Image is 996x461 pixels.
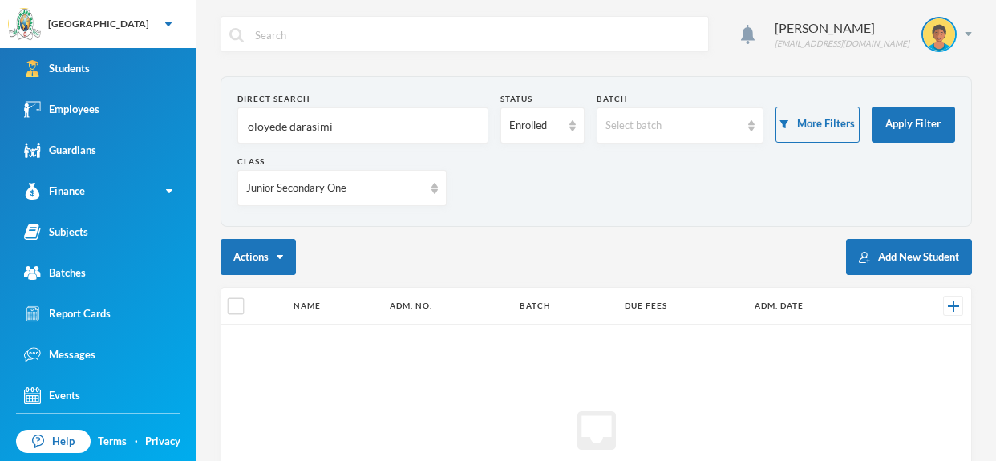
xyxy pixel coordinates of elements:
[229,28,244,42] img: search
[775,107,859,143] button: More Filters
[246,108,480,144] input: Name, Admin No, Phone number, Email Address
[253,17,700,53] input: Search
[24,346,95,363] div: Messages
[500,93,584,105] div: Status
[246,180,423,196] div: Junior Secondary One
[747,288,891,325] th: Adm. Date
[145,434,180,450] a: Privacy
[24,224,88,241] div: Subjects
[775,38,909,50] div: [EMAIL_ADDRESS][DOMAIN_NAME]
[24,101,99,118] div: Employees
[617,288,747,325] th: Due Fees
[597,93,764,105] div: Batch
[237,93,488,105] div: Direct Search
[923,18,955,51] img: STUDENT
[16,430,91,454] a: Help
[48,17,149,31] div: [GEOGRAPHIC_DATA]
[605,118,741,134] div: Select batch
[382,288,512,325] th: Adm. No.
[872,107,955,143] button: Apply Filter
[24,265,86,281] div: Batches
[775,18,909,38] div: [PERSON_NAME]
[24,142,96,159] div: Guardians
[24,183,85,200] div: Finance
[285,288,382,325] th: Name
[24,60,90,77] div: Students
[948,301,959,312] img: +
[135,434,138,450] div: ·
[571,405,622,456] i: inbox
[24,387,80,404] div: Events
[512,288,617,325] th: Batch
[9,9,41,41] img: logo
[24,305,111,322] div: Report Cards
[846,239,972,275] button: Add New Student
[509,118,561,134] div: Enrolled
[221,239,296,275] button: Actions
[237,156,447,168] div: Class
[98,434,127,450] a: Terms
